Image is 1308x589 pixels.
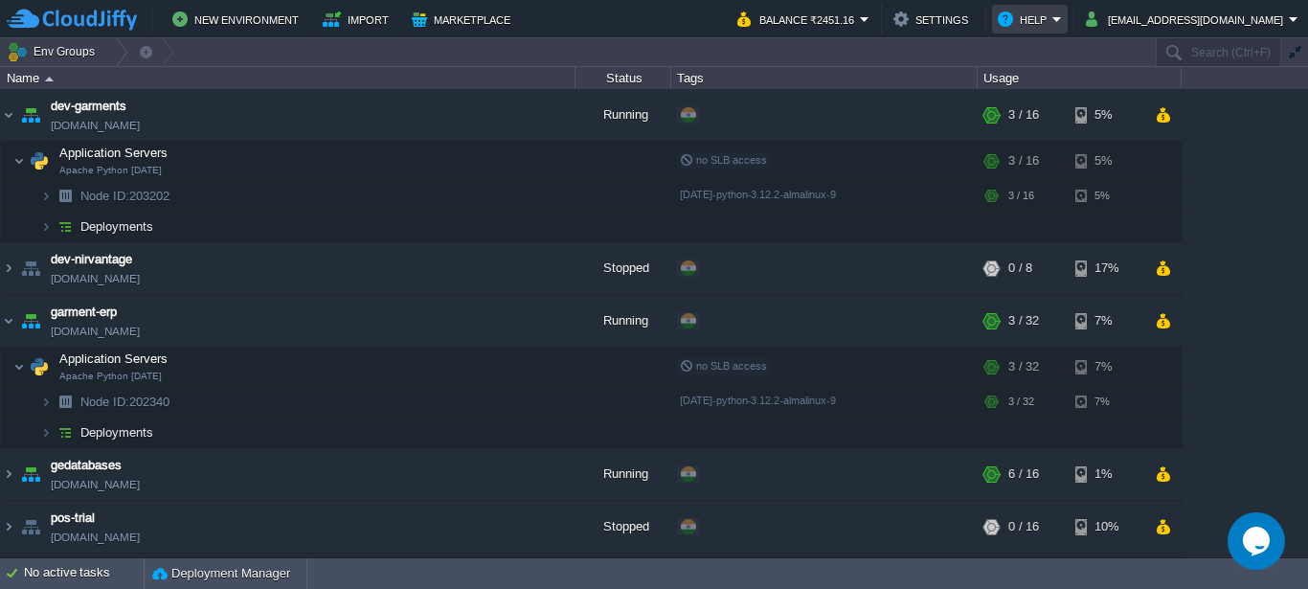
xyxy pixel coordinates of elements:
[1008,295,1039,347] div: 3 / 32
[51,116,140,135] a: [DOMAIN_NAME]
[80,395,129,409] span: Node ID:
[1008,348,1039,386] div: 3 / 32
[40,418,52,447] img: AMDAwAAAACH5BAEAAAAALAAAAAABAAEAAAICRAEAOw==
[24,558,144,589] div: No active tasks
[1008,387,1034,417] div: 3 / 32
[979,67,1181,89] div: Usage
[680,395,836,406] span: [DATE]-python-3.12.2-almalinux-9
[323,8,395,31] button: Import
[1,242,16,294] img: AMDAwAAAACH5BAEAAAAALAAAAAABAAEAAAICRAEAOw==
[52,212,79,241] img: AMDAwAAAACH5BAEAAAAALAAAAAABAAEAAAICRAEAOw==
[680,189,836,200] span: [DATE]-python-3.12.2-almalinux-9
[1075,242,1138,294] div: 17%
[1228,512,1289,570] iframe: chat widget
[1,501,16,553] img: AMDAwAAAACH5BAEAAAAALAAAAAABAAEAAAICRAEAOw==
[1075,181,1138,211] div: 5%
[575,501,671,553] div: Stopped
[2,67,575,89] div: Name
[152,564,290,583] button: Deployment Manager
[575,242,671,294] div: Stopped
[1075,348,1138,386] div: 7%
[576,67,670,89] div: Status
[51,303,117,322] a: garment-erp
[680,154,767,166] span: no SLB access
[1086,8,1289,31] button: [EMAIL_ADDRESS][DOMAIN_NAME]
[79,394,172,410] span: 202340
[998,8,1052,31] button: Help
[1075,448,1138,500] div: 1%
[79,394,172,410] a: Node ID:202340
[17,242,44,294] img: AMDAwAAAACH5BAEAAAAALAAAAAABAAEAAAICRAEAOw==
[17,501,44,553] img: AMDAwAAAACH5BAEAAAAALAAAAAABAAEAAAICRAEAOw==
[1,295,16,347] img: AMDAwAAAACH5BAEAAAAALAAAAAABAAEAAAICRAEAOw==
[59,371,162,382] span: Apache Python [DATE]
[79,188,172,204] a: Node ID:203202
[7,8,137,32] img: CloudJiffy
[51,456,122,475] a: gedatabases
[52,387,79,417] img: AMDAwAAAACH5BAEAAAAALAAAAAABAAEAAAICRAEAOw==
[40,212,52,241] img: AMDAwAAAACH5BAEAAAAALAAAAAABAAEAAAICRAEAOw==
[57,145,170,161] span: Application Servers
[1075,89,1138,141] div: 5%
[1008,501,1039,553] div: 0 / 16
[45,77,54,81] img: AMDAwAAAACH5BAEAAAAALAAAAAABAAEAAAICRAEAOw==
[1008,142,1039,180] div: 3 / 16
[51,475,140,494] span: [DOMAIN_NAME]
[1075,142,1138,180] div: 5%
[26,142,53,180] img: AMDAwAAAACH5BAEAAAAALAAAAAABAAEAAAICRAEAOw==
[79,424,156,441] a: Deployments
[79,188,172,204] span: 203202
[80,189,129,203] span: Node ID:
[52,418,79,447] img: AMDAwAAAACH5BAEAAAAALAAAAAABAAEAAAICRAEAOw==
[13,348,25,386] img: AMDAwAAAACH5BAEAAAAALAAAAAABAAEAAAICRAEAOw==
[17,448,44,500] img: AMDAwAAAACH5BAEAAAAALAAAAAABAAEAAAICRAEAOw==
[1008,89,1039,141] div: 3 / 16
[1008,448,1039,500] div: 6 / 16
[1,89,16,141] img: AMDAwAAAACH5BAEAAAAALAAAAAABAAEAAAICRAEAOw==
[57,351,170,366] a: Application ServersApache Python [DATE]
[172,8,304,31] button: New Environment
[57,351,170,367] span: Application Servers
[26,348,53,386] img: AMDAwAAAACH5BAEAAAAALAAAAAABAAEAAAICRAEAOw==
[51,269,140,288] a: [DOMAIN_NAME]
[1,448,16,500] img: AMDAwAAAACH5BAEAAAAALAAAAAABAAEAAAICRAEAOw==
[40,181,52,211] img: AMDAwAAAACH5BAEAAAAALAAAAAABAAEAAAICRAEAOw==
[575,448,671,500] div: Running
[59,165,162,176] span: Apache Python [DATE]
[40,387,52,417] img: AMDAwAAAACH5BAEAAAAALAAAAAABAAEAAAICRAEAOw==
[575,89,671,141] div: Running
[52,181,79,211] img: AMDAwAAAACH5BAEAAAAALAAAAAABAAEAAAICRAEAOw==
[1008,181,1034,211] div: 3 / 16
[1008,242,1032,294] div: 0 / 8
[680,360,767,372] span: no SLB access
[13,142,25,180] img: AMDAwAAAACH5BAEAAAAALAAAAAABAAEAAAICRAEAOw==
[51,509,95,528] a: pos-trial
[17,295,44,347] img: AMDAwAAAACH5BAEAAAAALAAAAAABAAEAAAICRAEAOw==
[17,89,44,141] img: AMDAwAAAACH5BAEAAAAALAAAAAABAAEAAAICRAEAOw==
[1075,387,1138,417] div: 7%
[1075,501,1138,553] div: 10%
[412,8,516,31] button: Marketplace
[737,8,860,31] button: Balance ₹2451.16
[893,8,974,31] button: Settings
[51,528,140,547] a: [DOMAIN_NAME]
[575,295,671,347] div: Running
[51,250,132,269] a: dev-nirvantage
[51,97,126,116] a: dev-garments
[672,67,977,89] div: Tags
[79,218,156,235] a: Deployments
[1075,295,1138,347] div: 7%
[51,322,140,341] a: [DOMAIN_NAME]
[57,146,170,160] a: Application ServersApache Python [DATE]
[7,38,101,65] button: Env Groups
